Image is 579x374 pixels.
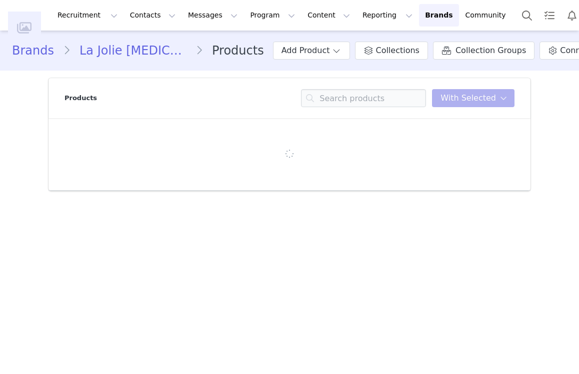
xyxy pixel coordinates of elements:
a: Collection Groups [433,42,534,60]
span: Collection Groups [455,45,526,57]
p: Products [64,93,97,103]
button: With Selected [432,89,514,107]
button: Add Product [273,42,350,60]
button: Reporting [356,4,418,27]
a: Brands [419,4,458,27]
button: Messages [182,4,243,27]
button: Content [301,4,356,27]
a: Collections [355,42,427,60]
a: Community [459,4,516,27]
button: Contacts [124,4,181,27]
a: Brands [12,42,63,60]
span: Collections [375,45,419,57]
a: La Jolie [MEDICAL_DATA] [70,42,195,60]
a: Tasks [538,4,560,27]
button: Program [244,4,301,27]
button: Recruitment [51,4,123,27]
input: Search products [301,89,426,107]
span: With Selected [440,92,496,104]
button: Search [516,4,538,27]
